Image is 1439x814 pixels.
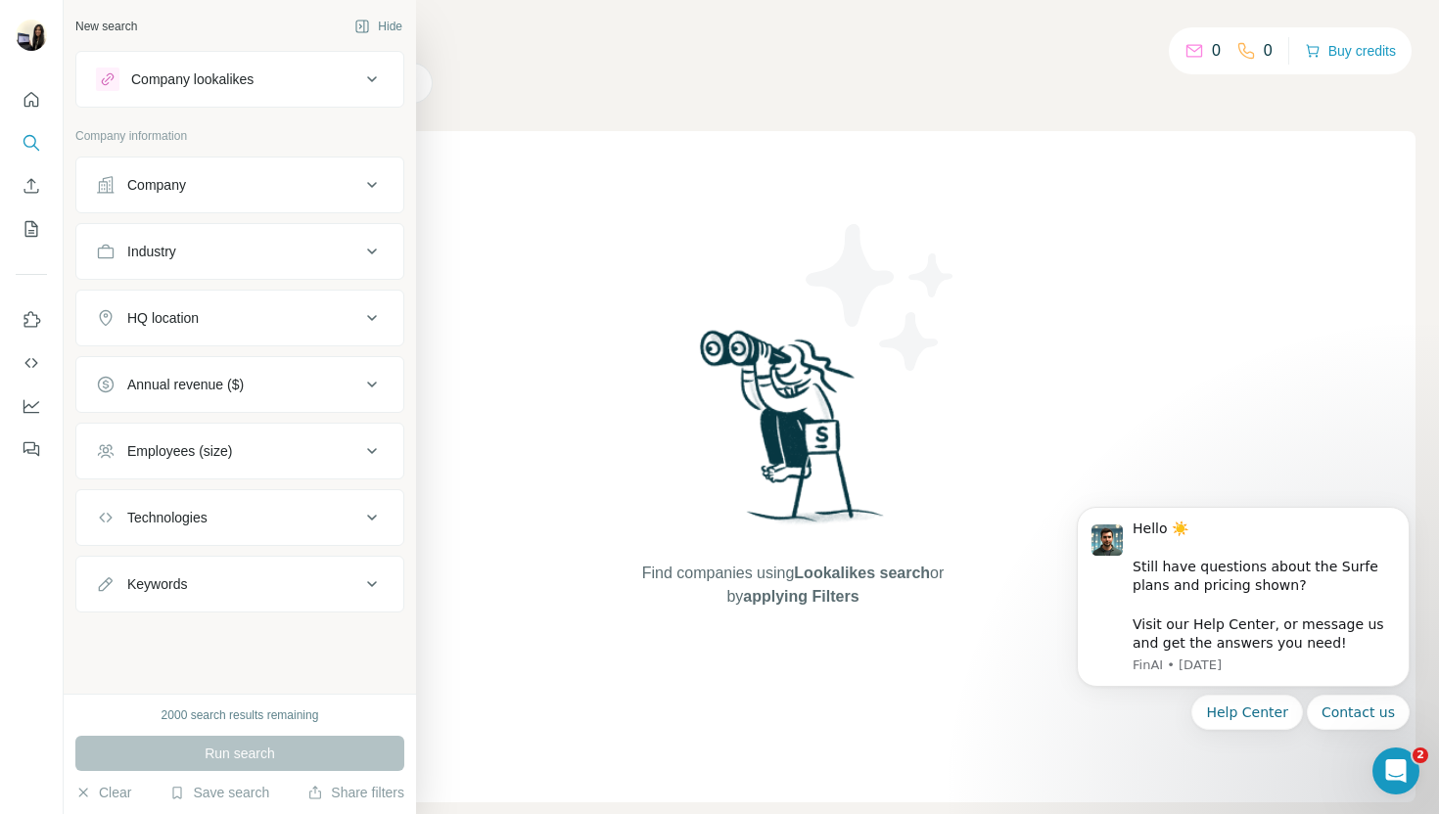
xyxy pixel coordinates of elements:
[16,125,47,160] button: Search
[75,127,404,145] p: Company information
[1413,747,1428,763] span: 2
[131,69,254,89] div: Company lookalikes
[16,168,47,203] button: Enrich CSV
[76,428,403,475] button: Employees (size)
[307,783,404,802] button: Share filters
[127,175,186,195] div: Company
[127,441,232,461] div: Employees (size)
[76,561,403,608] button: Keywords
[1264,39,1273,63] p: 0
[127,308,199,328] div: HQ location
[170,23,1416,51] h4: Search
[794,565,930,581] span: Lookalikes search
[127,508,208,527] div: Technologies
[636,562,950,609] span: Find companies using or by
[127,242,176,261] div: Industry
[16,82,47,117] button: Quick start
[341,12,416,41] button: Hide
[16,211,47,247] button: My lists
[16,431,47,467] button: Feedback
[793,209,969,385] img: Surfe Illustration - Stars
[16,20,47,51] img: Avatar
[1372,747,1419,794] iframe: Intercom live chat
[75,18,137,35] div: New search
[162,706,319,724] div: 2000 search results remaining
[16,345,47,381] button: Use Surfe API
[127,574,187,594] div: Keywords
[127,375,244,394] div: Annual revenue ($)
[169,783,269,802] button: Save search
[75,783,131,802] button: Clear
[743,588,859,605] span: applying Filters
[691,325,895,543] img: Surfe Illustration - Woman searching with binoculars
[76,294,403,341] button: HQ location
[76,228,403,275] button: Industry
[76,361,403,408] button: Annual revenue ($)
[76,494,403,541] button: Technologies
[1047,442,1439,761] iframe: Intercom notifications message
[16,388,47,424] button: Dashboard
[1305,37,1396,65] button: Buy credits
[76,161,403,208] button: Company
[16,302,47,338] button: Use Surfe on LinkedIn
[1212,39,1221,63] p: 0
[76,56,403,103] button: Company lookalikes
